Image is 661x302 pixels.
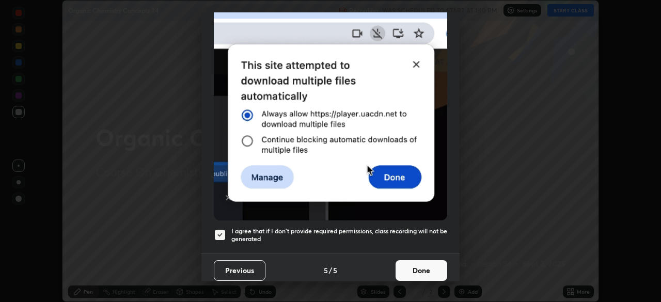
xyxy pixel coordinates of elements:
h4: / [329,265,332,276]
button: Done [396,260,447,281]
h4: 5 [324,265,328,276]
h5: I agree that if I don't provide required permissions, class recording will not be generated [231,227,447,243]
h4: 5 [333,265,337,276]
button: Previous [214,260,265,281]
